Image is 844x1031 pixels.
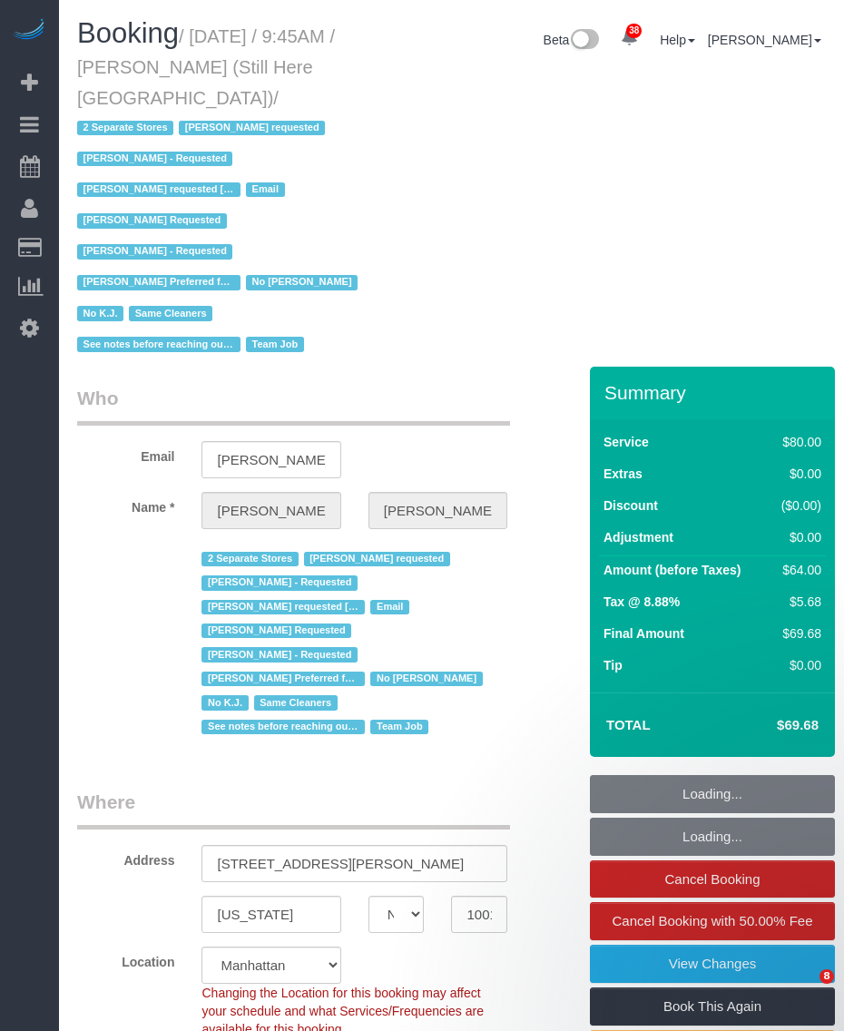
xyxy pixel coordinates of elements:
small: / [DATE] / 9:45AM / [PERSON_NAME] (Still Here [GEOGRAPHIC_DATA]) [77,26,363,356]
span: [PERSON_NAME] - Requested [201,575,357,590]
span: [PERSON_NAME] - Requested [201,647,357,662]
a: Beta [544,33,600,47]
span: No K.J. [201,695,248,710]
div: $0.00 [773,528,821,546]
h3: Summary [604,382,826,403]
a: 38 [612,18,647,58]
span: [PERSON_NAME] Requested [77,213,227,228]
iframe: Intercom live chat [782,969,826,1013]
div: $0.00 [773,465,821,483]
span: See notes before reaching out to customer [201,720,365,734]
span: No [PERSON_NAME] [370,672,482,686]
span: Same Cleaners [254,695,338,710]
span: [PERSON_NAME] requested [304,552,450,566]
input: Zip Code [451,896,507,933]
label: Location [64,947,188,971]
label: Service [604,433,649,451]
h4: $69.68 [722,718,819,733]
span: Team Job [370,720,428,734]
span: Email [246,182,285,197]
span: Email [370,600,409,614]
label: Final Amount [604,624,684,643]
input: Last Name [368,492,507,529]
label: Discount [604,496,658,515]
legend: Who [77,385,510,426]
label: Adjustment [604,528,673,546]
img: Automaid Logo [11,18,47,44]
input: City [201,896,340,933]
strong: Total [606,717,651,732]
span: [PERSON_NAME] Preferred for [STREET_ADDRESS][PERSON_NAME] [201,672,365,686]
span: [PERSON_NAME] requested [STREET_ADDRESS] [201,600,365,614]
span: [PERSON_NAME] requested [179,121,325,135]
span: No [PERSON_NAME] [246,275,358,290]
div: $64.00 [773,561,821,579]
label: Address [64,845,188,869]
div: $5.68 [773,593,821,611]
span: 2 Separate Stores [201,552,298,566]
a: [PERSON_NAME] [708,33,821,47]
label: Extras [604,465,643,483]
div: $69.68 [773,624,821,643]
input: First Name [201,492,340,529]
span: Team Job [246,337,304,351]
span: 8 [819,969,834,984]
input: Email [201,441,340,478]
span: [PERSON_NAME] Requested [201,624,351,638]
label: Tax @ 8.88% [604,593,680,611]
div: ($0.00) [773,496,821,515]
a: Book This Again [590,987,835,1026]
span: [PERSON_NAME] Preferred for [STREET_ADDRESS][PERSON_NAME] [77,275,240,290]
span: See notes before reaching out to customer [77,337,240,351]
label: Email [64,441,188,466]
span: 2 Separate Stores [77,121,173,135]
label: Tip [604,656,623,674]
span: [PERSON_NAME] - Requested [77,244,232,259]
div: $0.00 [773,656,821,674]
span: Booking [77,17,179,49]
span: Same Cleaners [129,306,212,320]
label: Amount (before Taxes) [604,561,741,579]
span: [PERSON_NAME] - Requested [77,152,232,166]
img: New interface [569,29,599,53]
span: No K.J. [77,306,123,320]
span: / [77,88,363,356]
label: Name * [64,492,188,516]
a: Help [660,33,695,47]
div: $80.00 [773,433,821,451]
legend: Where [77,789,510,830]
span: 38 [626,24,642,38]
span: [PERSON_NAME] requested [STREET_ADDRESS] [77,182,240,197]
